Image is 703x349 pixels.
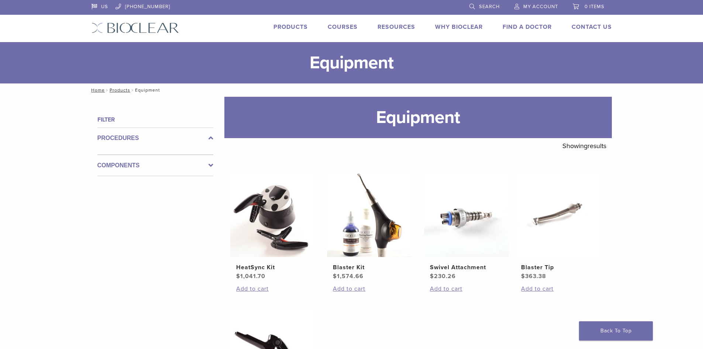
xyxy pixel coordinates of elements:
img: Blaster Kit [327,172,412,257]
img: Bioclear [92,23,179,33]
a: HeatSync KitHeatSync Kit $1,041.70 [230,172,316,281]
a: Resources [378,23,415,31]
span: $ [333,273,337,280]
span: My Account [523,4,558,10]
a: Add to cart: “Blaster Tip” [521,284,594,293]
a: Home [89,88,105,93]
a: Courses [328,23,358,31]
a: Blaster TipBlaster Tip $363.38 [515,172,601,281]
span: Search [479,4,500,10]
a: Find A Doctor [503,23,552,31]
a: Blaster KitBlaster Kit $1,574.66 [327,172,413,281]
h2: Swivel Attachment [430,263,503,272]
h4: Filter [97,115,213,124]
span: 0 items [585,4,604,10]
bdi: 230.26 [430,273,456,280]
span: $ [430,273,434,280]
a: Add to cart: “Blaster Kit” [333,284,406,293]
h1: Equipment [224,97,612,138]
bdi: 1,041.70 [236,273,265,280]
a: Contact Us [572,23,612,31]
img: Swivel Attachment [424,172,509,257]
a: Why Bioclear [435,23,483,31]
a: Products [273,23,308,31]
p: Showing results [562,138,606,154]
label: Components [97,161,213,170]
span: $ [521,273,525,280]
span: $ [236,273,240,280]
a: Add to cart: “Swivel Attachment” [430,284,503,293]
h2: Blaster Kit [333,263,406,272]
img: Blaster Tip [515,172,600,257]
h2: Blaster Tip [521,263,594,272]
a: Back To Top [579,321,653,341]
span: / [130,88,135,92]
a: Products [110,88,130,93]
a: Swivel AttachmentSwivel Attachment $230.26 [424,172,510,281]
span: / [105,88,110,92]
img: HeatSync Kit [230,172,315,257]
h2: HeatSync Kit [236,263,309,272]
nav: Equipment [86,83,617,97]
label: Procedures [97,134,213,143]
a: Add to cart: “HeatSync Kit” [236,284,309,293]
bdi: 1,574.66 [333,273,363,280]
bdi: 363.38 [521,273,546,280]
